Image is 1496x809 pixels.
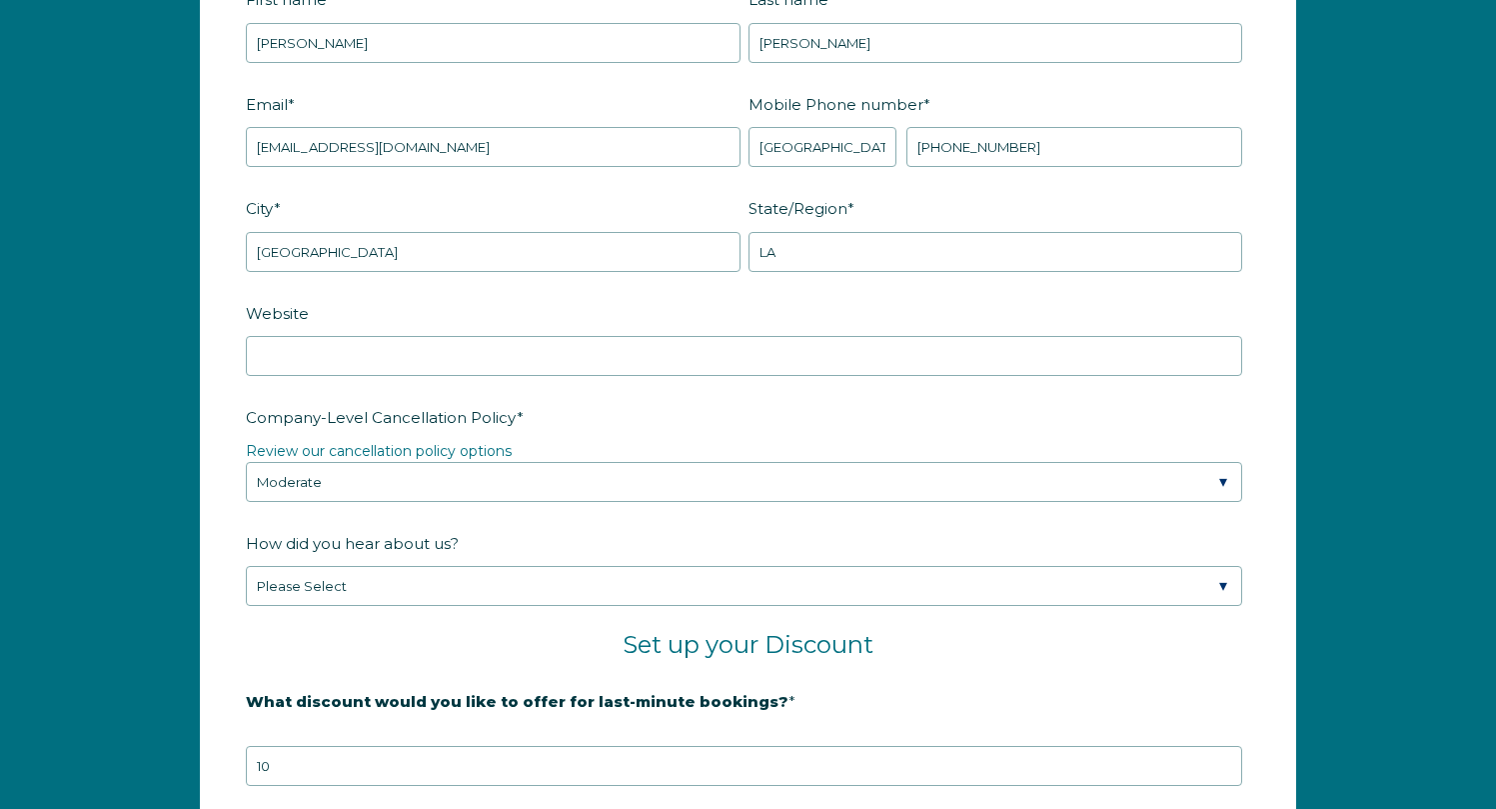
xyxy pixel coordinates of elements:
[246,298,309,329] span: Website
[748,193,847,224] span: State/Region
[246,89,288,120] span: Email
[246,442,512,460] a: Review our cancellation policy options
[246,726,559,744] strong: 20% is recommended, minimum of 10%
[623,630,873,659] span: Set up your Discount
[246,528,459,559] span: How did you hear about us?
[246,692,788,711] strong: What discount would you like to offer for last-minute bookings?
[246,402,517,433] span: Company-Level Cancellation Policy
[246,193,274,224] span: City
[748,89,923,120] span: Mobile Phone number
